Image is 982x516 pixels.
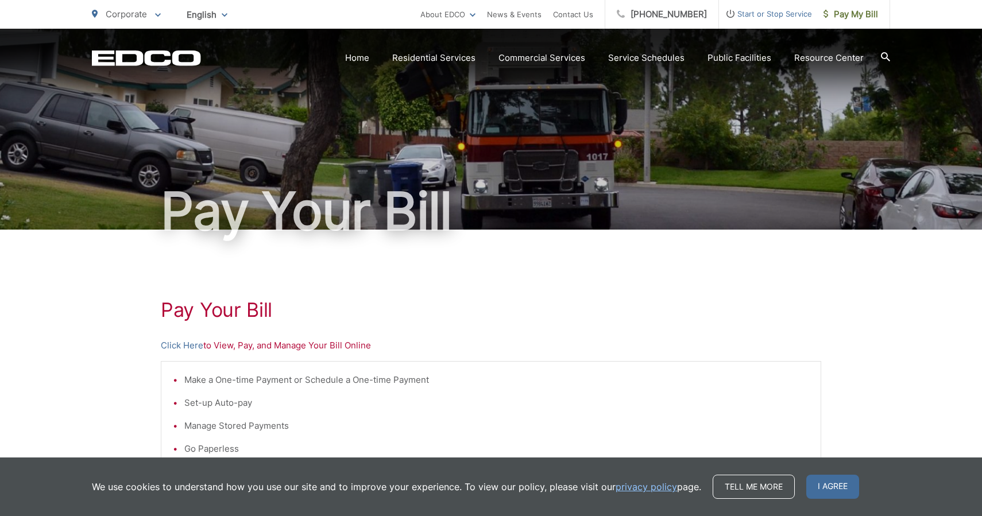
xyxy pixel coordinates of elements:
a: Resource Center [794,51,864,65]
a: News & Events [487,7,542,21]
a: Click Here [161,339,203,352]
h1: Pay Your Bill [161,298,821,321]
a: Public Facilities [707,51,771,65]
li: Set-up Auto-pay [184,396,809,410]
a: About EDCO [420,7,475,21]
li: Go Paperless [184,442,809,456]
a: Residential Services [392,51,475,65]
a: Tell me more [713,475,795,499]
a: Service Schedules [608,51,685,65]
a: Contact Us [553,7,593,21]
h1: Pay Your Bill [92,183,890,240]
span: I agree [806,475,859,499]
a: privacy policy [616,480,677,494]
a: Commercial Services [498,51,585,65]
li: Make a One-time Payment or Schedule a One-time Payment [184,373,809,387]
p: to View, Pay, and Manage Your Bill Online [161,339,821,352]
p: We use cookies to understand how you use our site and to improve your experience. To view our pol... [92,480,701,494]
span: Pay My Bill [824,7,878,21]
span: English [178,5,236,25]
a: EDCD logo. Return to the homepage. [92,50,201,66]
a: Home [345,51,369,65]
span: Corporate [106,9,147,20]
li: Manage Stored Payments [184,419,809,433]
